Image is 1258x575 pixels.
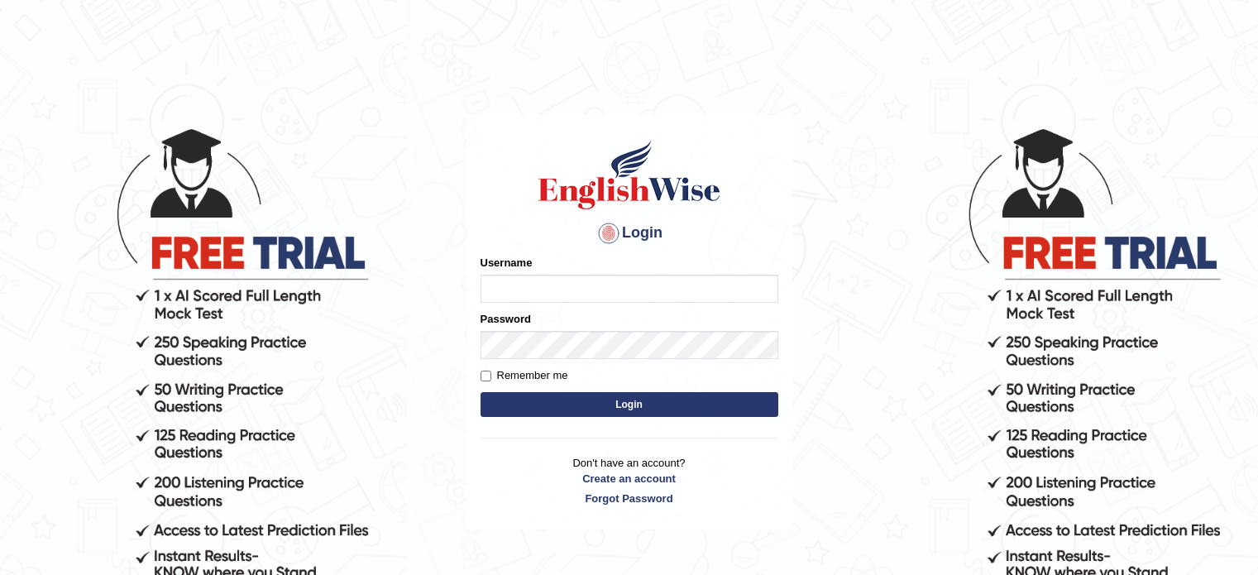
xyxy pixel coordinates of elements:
button: Login [481,392,778,417]
p: Don't have an account? [481,455,778,506]
label: Username [481,255,533,271]
a: Forgot Password [481,491,778,506]
label: Password [481,311,531,327]
input: Remember me [481,371,491,381]
a: Create an account [481,471,778,486]
label: Remember me [481,367,568,384]
img: Logo of English Wise sign in for intelligent practice with AI [535,137,724,212]
h4: Login [481,220,778,247]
